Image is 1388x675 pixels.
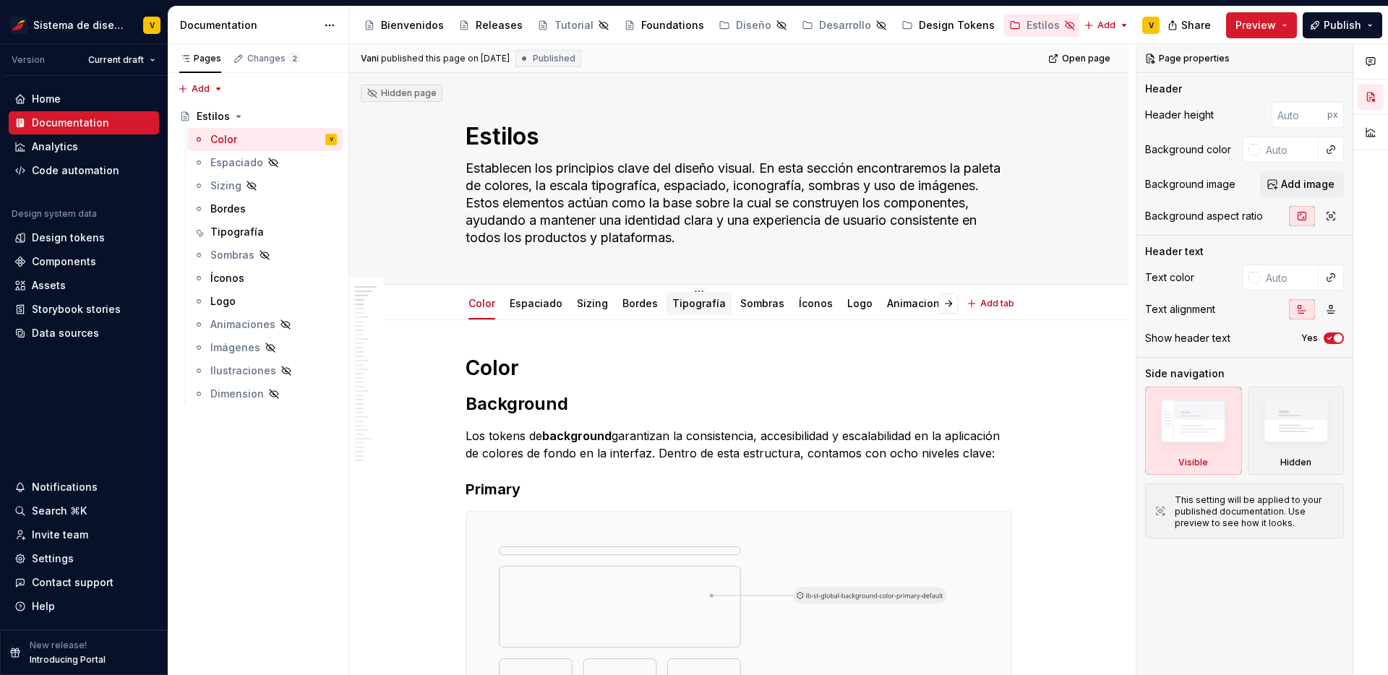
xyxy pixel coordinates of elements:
[9,111,159,134] a: Documentation
[1160,12,1220,38] button: Share
[1044,48,1117,69] a: Open page
[1248,387,1345,475] div: Hidden
[9,159,159,182] a: Code automation
[210,364,276,378] div: Ilustraciones
[533,53,575,64] span: Published
[210,294,236,309] div: Logo
[367,87,437,99] div: Hidden page
[9,476,159,499] button: Notifications
[187,336,343,359] a: Imágenes
[1145,270,1194,285] div: Text color
[9,595,159,618] button: Help
[672,297,726,309] a: Tipografía
[247,53,300,64] div: Changes
[187,382,343,405] a: Dimension
[1281,177,1335,192] span: Add image
[187,128,343,151] a: ColorV
[32,504,87,518] div: Search ⌘K
[1327,109,1338,121] p: px
[896,14,1001,37] a: Design Tokens
[1145,366,1225,381] div: Side navigation
[1181,18,1211,33] span: Share
[504,288,568,318] div: Espaciado
[173,105,343,128] a: Estilos
[1145,331,1230,345] div: Show header text
[1272,102,1327,128] input: Auto
[32,92,61,106] div: Home
[1301,332,1318,344] label: Yes
[330,132,333,147] div: V
[466,393,568,414] strong: Background
[1145,177,1235,192] div: Background image
[210,225,264,239] div: Tipografía
[1097,20,1115,31] span: Add
[1226,12,1297,38] button: Preview
[510,297,562,309] a: Espaciado
[179,53,221,64] div: Pages
[192,83,210,95] span: Add
[1145,209,1263,223] div: Background aspect ratio
[173,79,228,99] button: Add
[819,18,871,33] div: Desarrollo
[466,355,1012,381] h1: Color
[187,359,343,382] a: Ilustraciones
[466,481,520,498] strong: Primary
[577,297,608,309] a: Sizing
[30,654,106,666] p: Introducing Portal
[1079,15,1134,35] button: Add
[187,267,343,290] a: Íconos
[33,18,126,33] div: Sistema de diseño Iberia
[463,157,1009,249] textarea: Establecen los principios clave del diseño visual. En esta sección encontraremos la paleta de col...
[9,523,159,546] a: Invite team
[187,174,343,197] a: Sizing
[919,18,995,33] div: Design Tokens
[463,119,1009,154] textarea: Estilos
[210,271,244,285] div: Íconos
[531,14,615,37] a: Tutorial
[9,547,159,570] a: Settings
[210,202,246,216] div: Bordes
[32,551,74,566] div: Settings
[32,163,119,178] div: Code automation
[1149,20,1154,31] div: V
[617,288,664,318] div: Bordes
[1145,387,1242,475] div: Visible
[571,288,614,318] div: Sizing
[740,297,784,309] a: Sombras
[1280,457,1311,468] div: Hidden
[381,53,510,64] div: published this page on [DATE]
[32,480,98,494] div: Notifications
[180,18,317,33] div: Documentation
[641,18,704,33] div: Foundations
[554,18,594,33] div: Tutorial
[1260,137,1319,163] input: Auto
[841,288,878,318] div: Logo
[453,14,528,37] a: Releases
[32,302,121,317] div: Storybook stories
[1062,53,1110,64] span: Open page
[187,244,343,267] a: Sombras
[736,18,771,33] div: Diseño
[1324,18,1361,33] span: Publish
[9,499,159,523] button: Search ⌘K
[1235,18,1276,33] span: Preview
[358,14,450,37] a: Bienvenidos
[1303,12,1382,38] button: Publish
[88,54,144,66] span: Current draft
[734,288,790,318] div: Sombras
[9,226,159,249] a: Design tokens
[358,11,1076,40] div: Page tree
[187,197,343,220] a: Bordes
[32,139,78,154] div: Analytics
[1260,171,1344,197] button: Add image
[32,528,88,542] div: Invite team
[197,109,230,124] div: Estilos
[980,298,1014,309] span: Add tab
[1145,108,1214,122] div: Header height
[542,429,612,443] strong: background
[32,231,105,245] div: Design tokens
[210,132,237,147] div: Color
[466,427,1012,462] p: Los tokens de garantizan la consistencia, accesibilidad y escalabilidad en la aplicación de color...
[210,387,264,401] div: Dimension
[32,254,96,269] div: Components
